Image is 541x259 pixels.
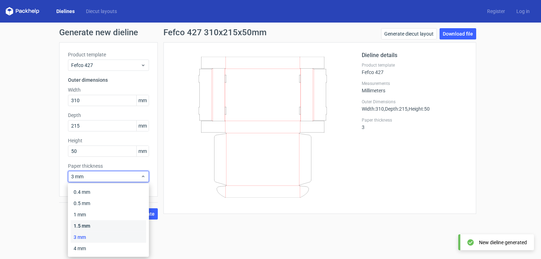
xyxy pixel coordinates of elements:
[68,112,149,119] label: Depth
[71,198,146,209] div: 0.5 mm
[59,28,482,37] h1: Generate new dieline
[384,106,408,112] span: , Depth : 215
[68,162,149,169] label: Paper thickness
[71,220,146,232] div: 1.5 mm
[362,81,467,93] div: Millimeters
[80,8,123,15] a: Diecut layouts
[71,62,141,69] span: Fefco 427
[68,137,149,144] label: Height
[71,209,146,220] div: 1 mm
[71,232,146,243] div: 3 mm
[481,8,511,15] a: Register
[362,51,467,60] h2: Dieline details
[68,51,149,58] label: Product template
[136,95,149,106] span: mm
[71,173,141,180] span: 3 mm
[71,243,146,254] div: 4 mm
[68,86,149,93] label: Width
[362,117,467,123] label: Paper thickness
[479,239,527,246] div: New dieline generated
[51,8,80,15] a: Dielines
[408,106,430,112] span: , Height : 50
[511,8,535,15] a: Log in
[136,146,149,156] span: mm
[362,117,467,130] div: 3
[71,186,146,198] div: 0.4 mm
[381,28,437,39] a: Generate diecut layout
[136,121,149,131] span: mm
[68,76,149,84] h3: Outer dimensions
[362,81,467,86] label: Measurements
[362,106,384,112] span: Width : 310
[362,99,467,105] label: Outer Dimensions
[440,28,476,39] a: Download file
[362,62,467,75] div: Fefco 427
[163,28,267,37] h1: Fefco 427 310x215x50mm
[362,62,467,68] label: Product template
